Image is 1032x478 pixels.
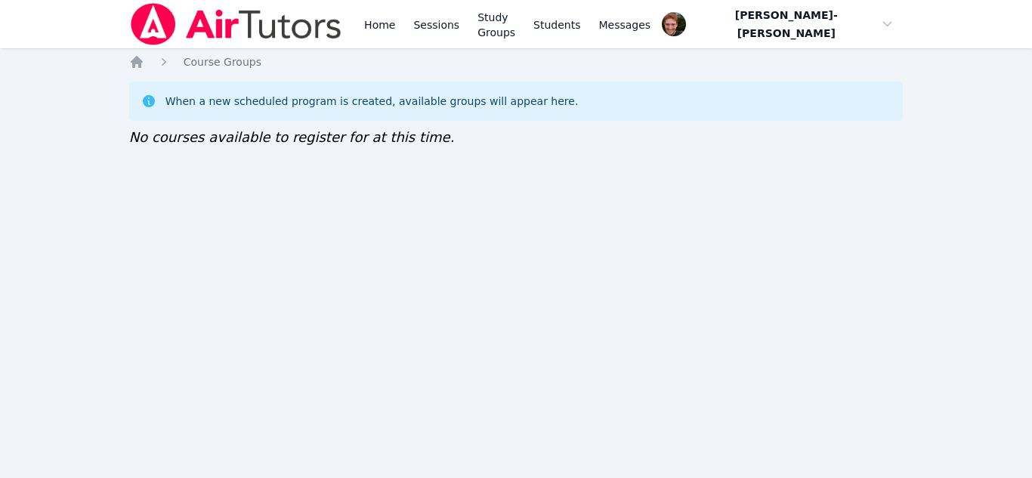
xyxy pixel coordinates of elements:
img: Air Tutors [129,3,343,45]
nav: Breadcrumb [129,54,904,69]
div: When a new scheduled program is created, available groups will appear here. [165,94,579,109]
span: Course Groups [184,56,261,68]
a: Course Groups [184,54,261,69]
span: No courses available to register for at this time. [129,129,455,145]
span: Messages [599,17,651,32]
